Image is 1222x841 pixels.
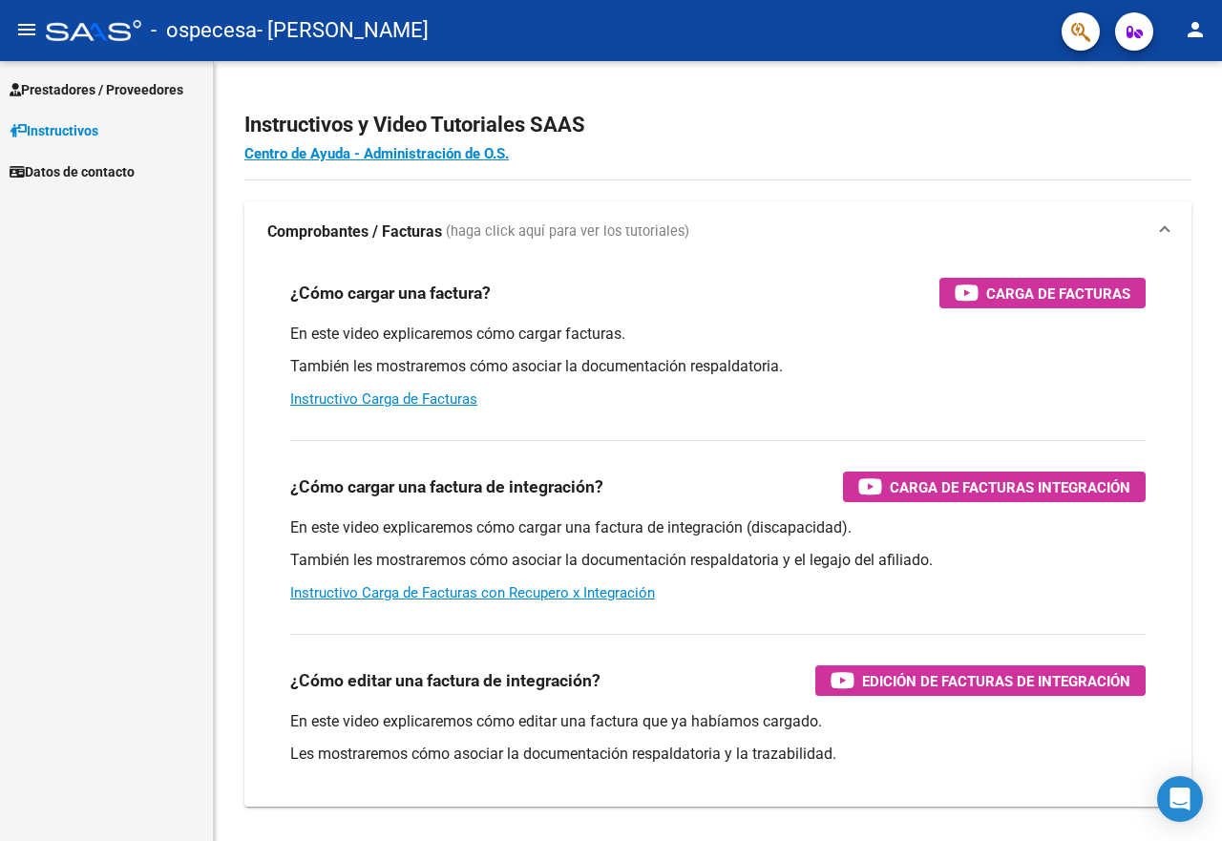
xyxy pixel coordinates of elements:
[815,665,1146,696] button: Edición de Facturas de integración
[290,517,1146,538] p: En este video explicaremos cómo cargar una factura de integración (discapacidad).
[244,145,509,162] a: Centro de Ayuda - Administración de O.S.
[290,324,1146,345] p: En este video explicaremos cómo cargar facturas.
[862,669,1130,693] span: Edición de Facturas de integración
[1184,18,1207,41] mat-icon: person
[10,79,183,100] span: Prestadores / Proveedores
[446,221,689,242] span: (haga click aquí para ver los tutoriales)
[257,10,429,52] span: - [PERSON_NAME]
[244,201,1191,263] mat-expansion-panel-header: Comprobantes / Facturas (haga click aquí para ver los tutoriales)
[290,473,603,500] h3: ¿Cómo cargar una factura de integración?
[843,472,1146,502] button: Carga de Facturas Integración
[290,550,1146,571] p: También les mostraremos cómo asociar la documentación respaldatoria y el legajo del afiliado.
[290,356,1146,377] p: También les mostraremos cómo asociar la documentación respaldatoria.
[290,744,1146,765] p: Les mostraremos cómo asociar la documentación respaldatoria y la trazabilidad.
[290,584,655,601] a: Instructivo Carga de Facturas con Recupero x Integración
[10,161,135,182] span: Datos de contacto
[290,390,477,408] a: Instructivo Carga de Facturas
[244,263,1191,807] div: Comprobantes / Facturas (haga click aquí para ver los tutoriales)
[290,280,491,306] h3: ¿Cómo cargar una factura?
[290,667,600,694] h3: ¿Cómo editar una factura de integración?
[267,221,442,242] strong: Comprobantes / Facturas
[151,10,257,52] span: - ospecesa
[986,282,1130,305] span: Carga de Facturas
[290,711,1146,732] p: En este video explicaremos cómo editar una factura que ya habíamos cargado.
[244,107,1191,143] h2: Instructivos y Video Tutoriales SAAS
[890,475,1130,499] span: Carga de Facturas Integración
[10,120,98,141] span: Instructivos
[939,278,1146,308] button: Carga de Facturas
[1157,776,1203,822] div: Open Intercom Messenger
[15,18,38,41] mat-icon: menu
